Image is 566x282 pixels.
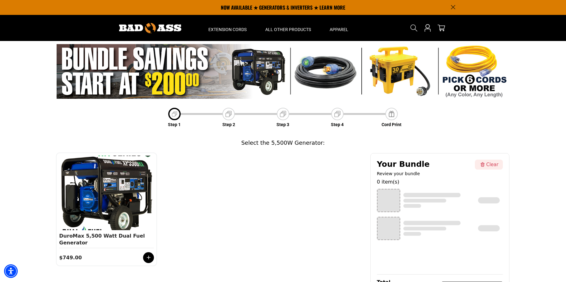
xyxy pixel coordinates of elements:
span: All Other Products [265,27,311,32]
p: Step 2 [222,121,235,128]
div: Select the 5,500W Generator: [241,139,325,147]
div: DuroMax 5,500 Watt Dual Fuel Generator [59,233,154,248]
p: Cord Print [382,121,401,128]
span: Apparel [330,27,348,32]
summary: Search [409,23,419,33]
summary: All Other Products [256,15,320,41]
div: Your Bundle [377,160,473,169]
div: $749.00 [59,255,115,261]
img: Promotional banner featuring a generator, extension cords, and a power box. Text highlights bundl... [57,44,509,99]
div: Review your bundle [377,171,473,177]
div: Accessibility Menu [4,264,18,278]
a: Open this option [423,15,433,41]
p: Step 4 [331,121,344,128]
a: cart [436,24,446,32]
div: Clear [486,161,498,168]
span: Extension Cords [208,27,247,32]
img: Bad Ass Extension Cords [119,23,181,33]
p: Step 3 [276,121,289,128]
div: 0 item(s) [377,178,503,186]
p: Step 1 [168,121,181,128]
summary: Apparel [320,15,358,41]
summary: Extension Cords [199,15,256,41]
